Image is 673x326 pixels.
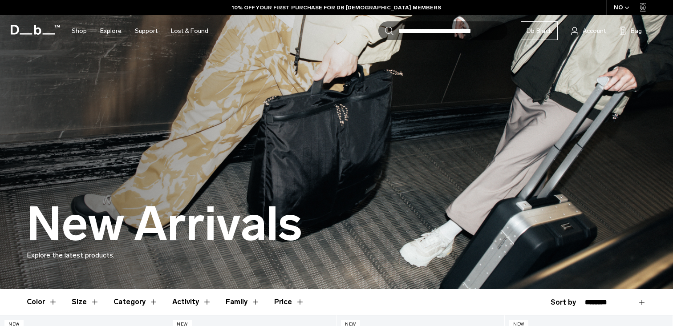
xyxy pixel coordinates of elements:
[631,26,642,36] span: Bag
[583,26,606,36] span: Account
[232,4,441,12] a: 10% OFF YOUR FIRST PURCHASE FOR DB [DEMOGRAPHIC_DATA] MEMBERS
[172,289,211,315] button: Toggle Filter
[100,15,122,47] a: Explore
[27,198,302,250] h1: New Arrivals
[135,15,158,47] a: Support
[65,15,215,47] nav: Main Navigation
[27,289,57,315] button: Toggle Filter
[72,15,87,47] a: Shop
[619,25,642,36] button: Bag
[72,289,99,315] button: Toggle Filter
[571,25,606,36] a: Account
[521,21,558,40] a: Db Black
[114,289,158,315] button: Toggle Filter
[274,289,304,315] button: Toggle Price
[171,15,208,47] a: Lost & Found
[27,250,646,261] p: Explore the latest products.
[226,289,260,315] button: Toggle Filter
